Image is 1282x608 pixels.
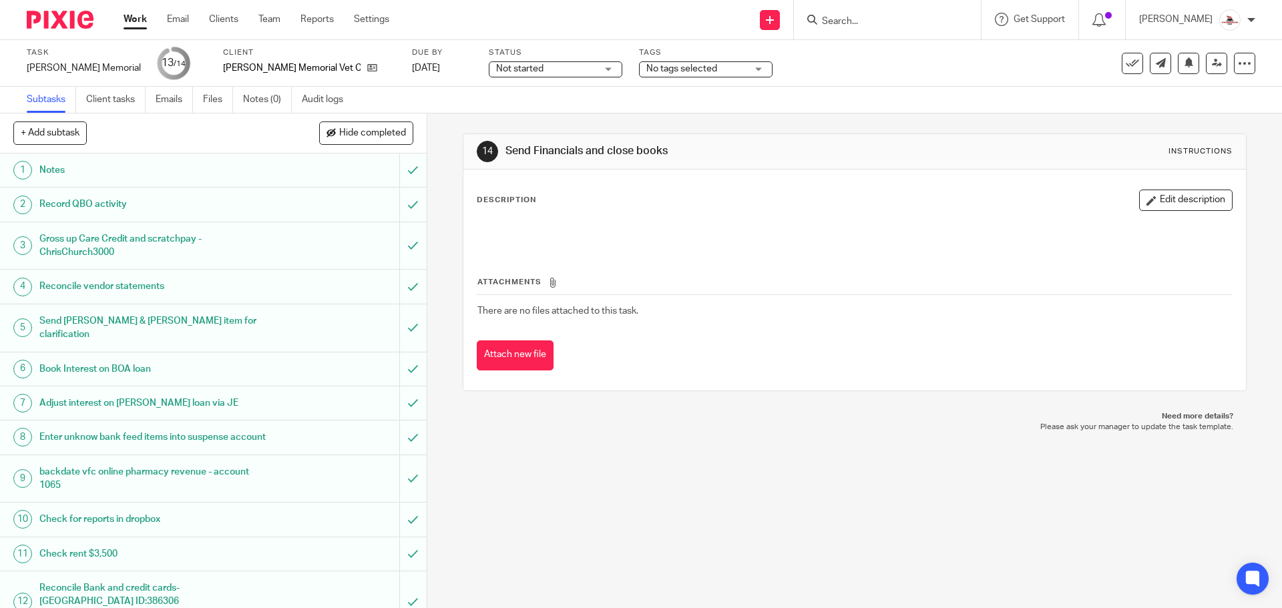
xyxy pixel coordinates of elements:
label: Client [223,47,395,58]
p: Description [477,195,536,206]
button: Hide completed [319,121,413,144]
div: 5 [13,318,32,337]
span: [DATE] [412,63,440,73]
div: 1 [13,161,32,180]
button: Edit description [1139,190,1233,211]
a: Files [203,87,233,113]
label: Due by [412,47,472,58]
span: There are no files attached to this task. [477,306,638,316]
p: [PERSON_NAME] [1139,13,1213,26]
h1: Check for reports in dropbox [39,509,270,529]
a: Email [167,13,189,26]
p: Please ask your manager to update the task template. [476,422,1233,432]
h1: Gross up Care Credit and scratchpay - ChrisChurch3000 [39,229,270,263]
a: Settings [354,13,389,26]
div: 14 [477,141,498,162]
div: 10 [13,510,32,529]
button: Attach new file [477,340,554,370]
h1: Check rent $3,500 [39,544,270,564]
div: Glasgo Memorial [27,61,141,75]
div: 7 [13,394,32,412]
h1: Send [PERSON_NAME] & [PERSON_NAME] item for clarification [39,311,270,345]
div: 6 [13,360,32,378]
a: Audit logs [302,87,353,113]
a: Clients [209,13,238,26]
small: /14 [174,60,186,67]
div: 9 [13,469,32,488]
span: Not started [496,64,544,73]
a: Team [258,13,280,26]
div: 13 [162,55,186,71]
a: Client tasks [86,87,146,113]
h1: Notes [39,160,270,180]
a: Reports [300,13,334,26]
p: Need more details? [476,411,1233,422]
span: Attachments [477,278,542,286]
img: EtsyProfilePhoto.jpg [1219,9,1241,31]
div: 11 [13,545,32,563]
img: Pixie [27,11,93,29]
a: Subtasks [27,87,76,113]
div: 4 [13,278,32,296]
a: Work [124,13,147,26]
h1: Adjust interest on [PERSON_NAME] loan via JE [39,393,270,413]
label: Status [489,47,622,58]
h1: backdate vfc online pharmacy revenue - account 1065 [39,462,270,496]
span: Hide completed [339,128,406,139]
h1: Record QBO activity [39,194,270,214]
span: Get Support [1014,15,1065,24]
p: [PERSON_NAME] Memorial Vet Clinic [223,61,361,75]
a: Notes (0) [243,87,292,113]
div: [PERSON_NAME] Memorial [27,61,141,75]
label: Tags [639,47,773,58]
input: Search [821,16,941,28]
a: Emails [156,87,193,113]
div: 3 [13,236,32,255]
h1: Enter unknow bank feed items into suspense account [39,427,270,447]
label: Task [27,47,141,58]
h1: Send Financials and close books [505,144,883,158]
div: 2 [13,196,32,214]
h1: Book Interest on BOA loan [39,359,270,379]
h1: Reconcile vendor statements [39,276,270,296]
button: + Add subtask [13,121,87,144]
div: Instructions [1168,146,1233,157]
span: No tags selected [646,64,717,73]
div: 8 [13,428,32,446]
